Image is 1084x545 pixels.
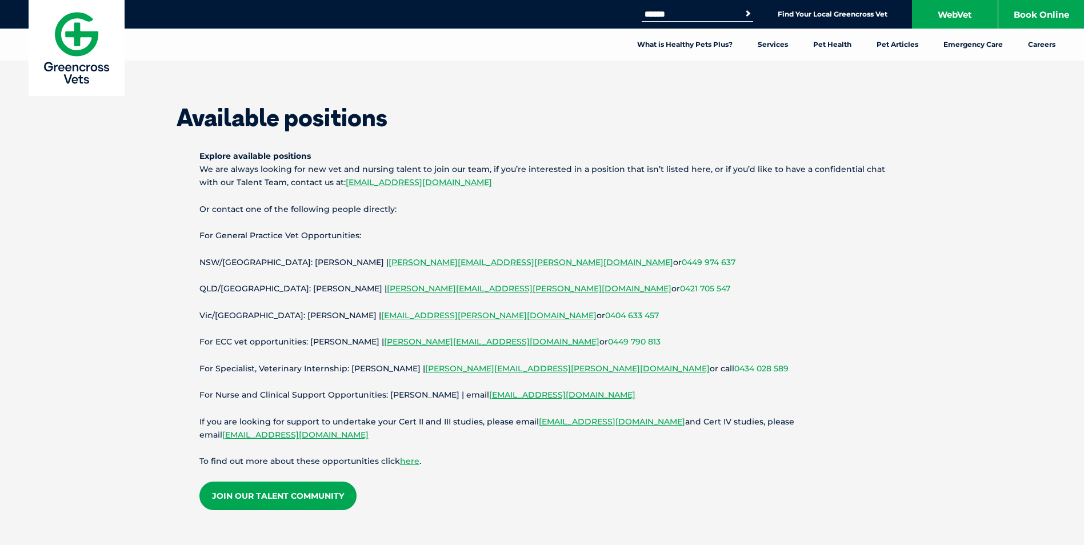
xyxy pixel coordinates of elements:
[864,29,931,61] a: Pet Articles
[381,310,597,320] a: [EMAIL_ADDRESS][PERSON_NAME][DOMAIN_NAME]
[1015,29,1068,61] a: Careers
[199,151,311,161] strong: Explore available positions
[199,415,885,442] p: If you are looking for support to undertake your Cert II and III studies, please email and Cert I...
[199,150,885,190] p: We are always looking for new vet and nursing talent to join our team, if you’re interested in a ...
[199,362,885,375] p: For Specialist, Veterinary Internship: [PERSON_NAME] | or call
[931,29,1015,61] a: Emergency Care
[199,229,885,242] p: For General Practice Vet Opportunities:
[682,257,735,267] a: 0449 974 637
[199,282,885,295] p: QLD/[GEOGRAPHIC_DATA]: [PERSON_NAME] | or
[489,390,635,400] a: [EMAIL_ADDRESS][DOMAIN_NAME]
[745,29,801,61] a: Services
[199,388,885,402] p: For Nurse and Clinical Support Opportunities: [PERSON_NAME] | email
[346,177,492,187] a: [EMAIL_ADDRESS][DOMAIN_NAME]
[539,416,685,427] a: [EMAIL_ADDRESS][DOMAIN_NAME]
[389,257,673,267] a: [PERSON_NAME][EMAIL_ADDRESS][PERSON_NAME][DOMAIN_NAME]
[734,363,789,374] a: 0434 028 589
[199,203,885,216] p: Or contact one of the following people directly:
[425,363,710,374] a: [PERSON_NAME][EMAIL_ADDRESS][PERSON_NAME][DOMAIN_NAME]
[608,336,661,347] a: 0449 790 813
[742,8,754,19] button: Search
[199,335,885,348] p: For ECC vet opportunities: [PERSON_NAME] | or
[199,309,885,322] p: Vic/[GEOGRAPHIC_DATA]: [PERSON_NAME] | or
[199,482,357,510] a: Join our Talent Community
[801,29,864,61] a: Pet Health
[177,106,908,130] h1: Available positions
[605,310,659,320] a: 0404 633 457
[384,336,599,347] a: [PERSON_NAME][EMAIL_ADDRESS][DOMAIN_NAME]
[400,456,419,466] a: here
[778,10,887,19] a: Find Your Local Greencross Vet
[387,283,671,294] a: [PERSON_NAME][EMAIL_ADDRESS][PERSON_NAME][DOMAIN_NAME]
[199,455,885,468] p: To find out more about these opportunities click .
[222,430,369,440] a: [EMAIL_ADDRESS][DOMAIN_NAME]
[680,283,730,294] a: 0421 705 547
[199,256,885,269] p: NSW/[GEOGRAPHIC_DATA]: [PERSON_NAME] | or
[625,29,745,61] a: What is Healthy Pets Plus?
